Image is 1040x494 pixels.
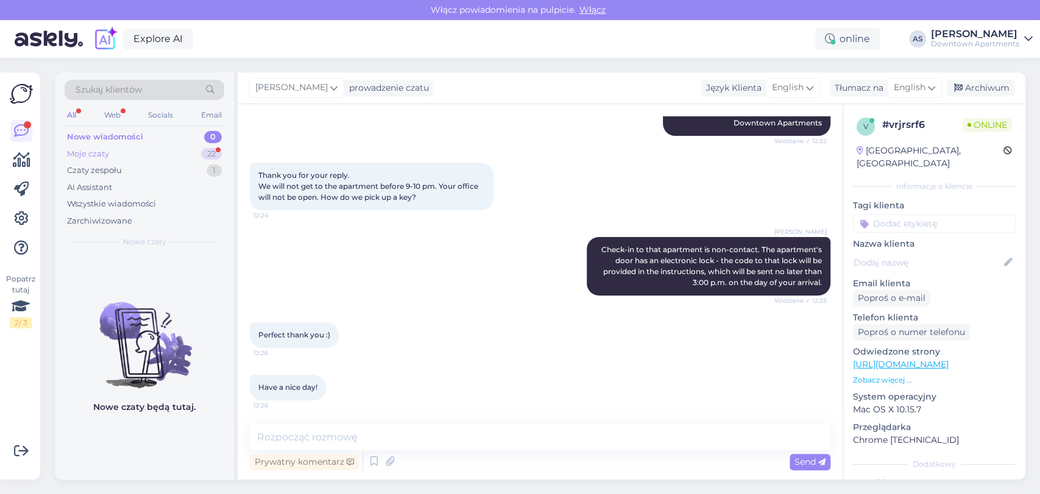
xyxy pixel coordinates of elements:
div: Wszystkie wiadomości [67,198,156,210]
span: Thank you for your reply. We will not get to the apartment before 9-10 pm. Your office will not b... [258,171,480,202]
div: AI Assistant [67,182,112,194]
p: Przeglądarka [853,421,1016,434]
a: [PERSON_NAME]Downtown Apartments [931,29,1033,49]
div: All [65,107,79,123]
p: Chrome [TECHNICAL_ID] [853,434,1016,446]
div: Tłumacz na [830,82,883,94]
div: # vrjrsrf6 [882,118,963,132]
a: Explore AI [123,29,193,49]
span: Have a nice day! [258,383,317,392]
div: Archiwum [947,80,1014,96]
span: Nowe czaty [123,236,166,247]
input: Dodać etykietę [853,214,1016,233]
img: Askly Logo [10,82,33,105]
div: AS [909,30,926,48]
div: Moje czaty [67,148,109,160]
p: System operacyjny [853,390,1016,403]
span: Check-in to that apartment is non-contact. The apartment's door has an electronic lock - the code... [601,245,824,287]
span: [PERSON_NAME] [255,81,328,94]
div: 1 [207,164,222,177]
p: Nazwa klienta [853,238,1016,250]
div: [PERSON_NAME] [931,29,1019,39]
span: Send [794,456,826,467]
span: 12:26 [253,401,299,410]
div: Downtown Apartments [931,39,1019,49]
p: Email klienta [853,277,1016,290]
p: Notatki [853,477,1016,490]
a: [URL][DOMAIN_NAME] [853,359,949,370]
div: Czaty zespołu [67,164,122,177]
div: Zarchiwizowane [67,215,132,227]
span: [PERSON_NAME] [774,227,827,236]
div: Dodatkowy [853,459,1016,470]
span: Online [963,118,1012,132]
span: Włącz [576,4,609,15]
div: Język Klienta [701,82,762,94]
div: online [815,28,880,50]
p: Odwiedzone strony [853,345,1016,358]
span: 12:24 [253,211,299,220]
span: Widziane ✓ 12:25 [774,296,827,305]
div: [GEOGRAPHIC_DATA], [GEOGRAPHIC_DATA] [857,144,1003,170]
input: Dodaj nazwę [854,256,1002,269]
div: 22 [201,148,222,160]
img: No chats [55,280,234,390]
p: Telefon klienta [853,311,1016,324]
p: Mac OS X 10.15.7 [853,403,1016,416]
div: Informacje o kliencie [853,181,1016,192]
div: Nowe wiadomości [67,131,143,143]
span: Szukaj klientów [76,83,142,96]
span: English [894,81,925,94]
div: Poproś o numer telefonu [853,324,970,341]
div: Email [199,107,224,123]
div: prowadzenie czatu [344,82,429,94]
div: Socials [146,107,175,123]
div: Poproś o e-mail [853,290,930,306]
div: Prywatny komentarz [250,454,359,470]
p: Zobacz więcej ... [853,375,1016,386]
div: 2 / 3 [10,317,32,328]
div: 0 [204,131,222,143]
div: Popatrz tutaj [10,273,32,328]
p: Tagi klienta [853,199,1016,212]
p: Nowe czaty będą tutaj. [93,401,196,414]
span: Widziane ✓ 12:22 [774,136,827,146]
span: Perfect thank you :) [258,330,330,339]
div: Web [102,107,123,123]
span: English [772,81,804,94]
img: explore-ai [93,26,118,52]
span: 12:26 [253,348,299,358]
span: v [863,122,868,131]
